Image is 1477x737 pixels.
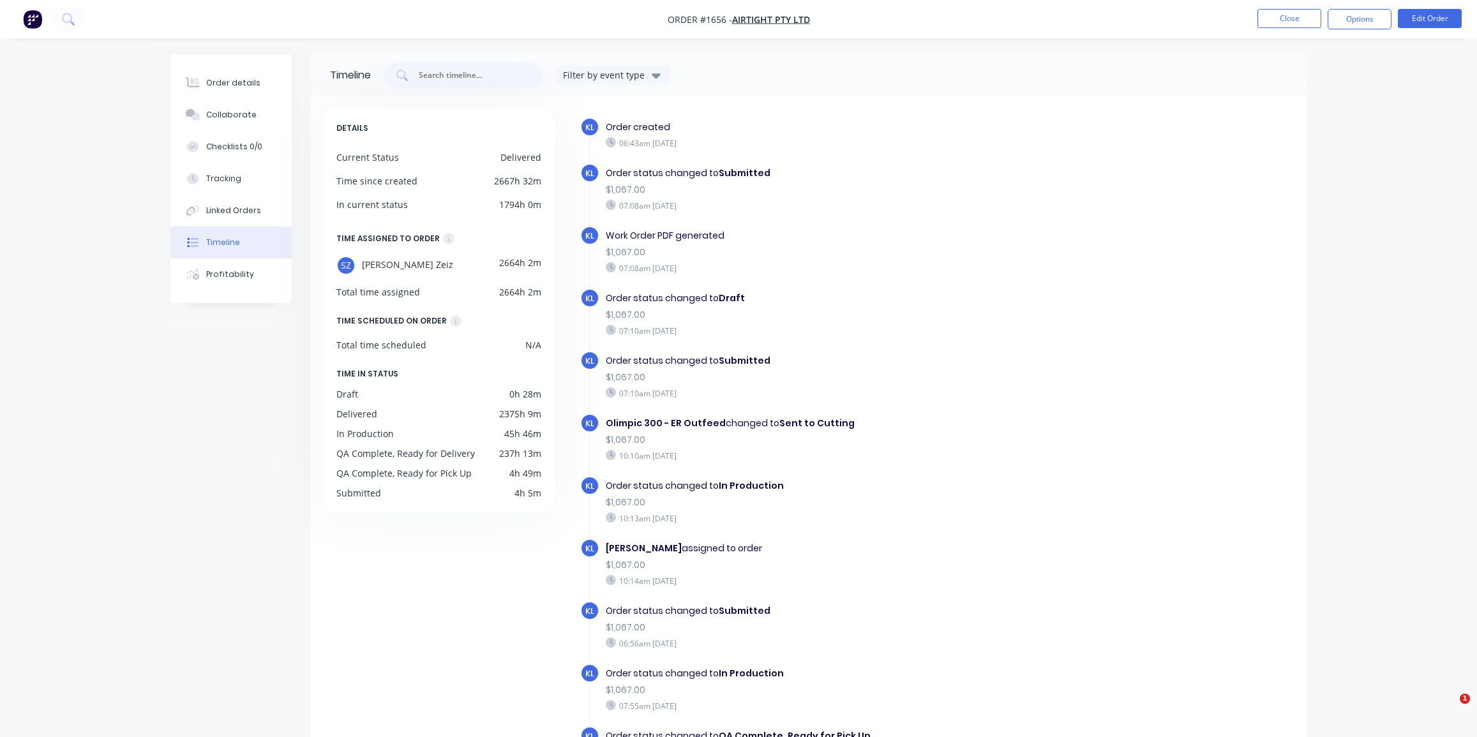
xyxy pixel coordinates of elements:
[719,167,770,179] b: Submitted
[336,232,440,246] div: TIME ASSIGNED TO ORDER
[525,338,541,352] div: N/A
[499,198,541,211] div: 1794h 0m
[606,512,1047,524] div: 10:13am [DATE]
[585,667,594,680] span: KL
[336,486,381,500] div: Submitted
[606,292,1047,305] div: Order status changed to
[336,198,408,211] div: In current status
[606,417,726,429] b: Olimpic 300 - ER Outfeed
[499,285,541,299] div: 2664h 2m
[206,141,262,153] div: Checklists 0/0
[336,285,420,299] div: Total time assigned
[499,447,541,460] div: 237h 13m
[606,121,1047,134] div: Order created
[606,542,682,555] b: [PERSON_NAME]
[719,292,745,304] b: Draft
[499,407,541,421] div: 2375h 9m
[336,174,417,188] div: Time since created
[585,121,594,133] span: KL
[362,256,453,275] span: [PERSON_NAME] Zeiz
[1434,694,1464,724] iframe: Intercom live chat
[336,121,368,135] span: DETAILS
[606,183,1047,197] div: $1,067.00
[336,367,398,381] span: TIME IN STATUS
[606,558,1047,572] div: $1,067.00
[563,68,649,82] div: Filter by event type
[206,237,240,248] div: Timeline
[336,314,447,328] div: TIME SCHEDULED ON ORDER
[170,163,292,195] button: Tracking
[606,604,1047,618] div: Order status changed to
[509,466,541,480] div: 4h 49m
[668,13,732,26] span: Order #1656 -
[606,683,1047,697] div: $1,067.00
[606,575,1047,586] div: 10:14am [DATE]
[585,230,594,242] span: KL
[719,667,784,680] b: In Production
[170,195,292,227] button: Linked Orders
[585,480,594,492] span: KL
[606,496,1047,509] div: $1,067.00
[336,466,472,480] div: QA Complete, Ready for Pick Up
[606,542,1047,555] div: assigned to order
[606,387,1047,399] div: 07:10am [DATE]
[170,227,292,258] button: Timeline
[500,151,541,164] div: Delivered
[606,621,1047,634] div: $1,067.00
[336,256,356,275] div: SZ
[206,269,254,280] div: Profitability
[330,68,371,83] div: Timeline
[23,10,42,29] img: Factory
[606,325,1047,336] div: 07:10am [DATE]
[494,174,541,188] div: 2667h 32m
[606,700,1047,711] div: 07:55am [DATE]
[606,637,1047,649] div: 06:56am [DATE]
[606,354,1047,368] div: Order status changed to
[336,387,358,401] div: Draft
[585,542,594,555] span: KL
[606,479,1047,493] div: Order status changed to
[504,427,541,440] div: 45h 46m
[585,292,594,304] span: KL
[719,604,770,617] b: Submitted
[336,151,399,164] div: Current Status
[206,173,241,184] div: Tracking
[606,229,1047,242] div: Work Order PDF generated
[606,200,1047,211] div: 07:08am [DATE]
[732,13,810,26] a: Airtight Pty Ltd
[509,387,541,401] div: 0h 28m
[1328,9,1391,29] button: Options
[719,354,770,367] b: Submitted
[417,69,523,82] input: Search timeline...
[514,486,541,500] div: 4h 5m
[606,308,1047,322] div: $1,067.00
[170,258,292,290] button: Profitability
[206,77,260,89] div: Order details
[499,256,541,275] div: 2664h 2m
[206,205,261,216] div: Linked Orders
[336,447,475,460] div: QA Complete, Ready for Delivery
[719,479,784,492] b: In Production
[1398,9,1462,28] button: Edit Order
[1257,9,1321,28] button: Close
[336,427,394,440] div: In Production
[606,371,1047,384] div: $1,067.00
[606,167,1047,180] div: Order status changed to
[1460,694,1470,704] span: 1
[606,417,1047,430] div: changed to
[170,67,292,99] button: Order details
[336,338,426,352] div: Total time scheduled
[206,109,257,121] div: Collaborate
[170,131,292,163] button: Checklists 0/0
[585,417,594,429] span: KL
[585,355,594,367] span: KL
[585,167,594,179] span: KL
[606,667,1047,680] div: Order status changed to
[556,66,671,85] button: Filter by event type
[779,417,855,429] b: Sent to Cutting
[606,137,1047,149] div: 06:43am [DATE]
[606,450,1047,461] div: 10:10am [DATE]
[606,262,1047,274] div: 07:08am [DATE]
[170,99,292,131] button: Collaborate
